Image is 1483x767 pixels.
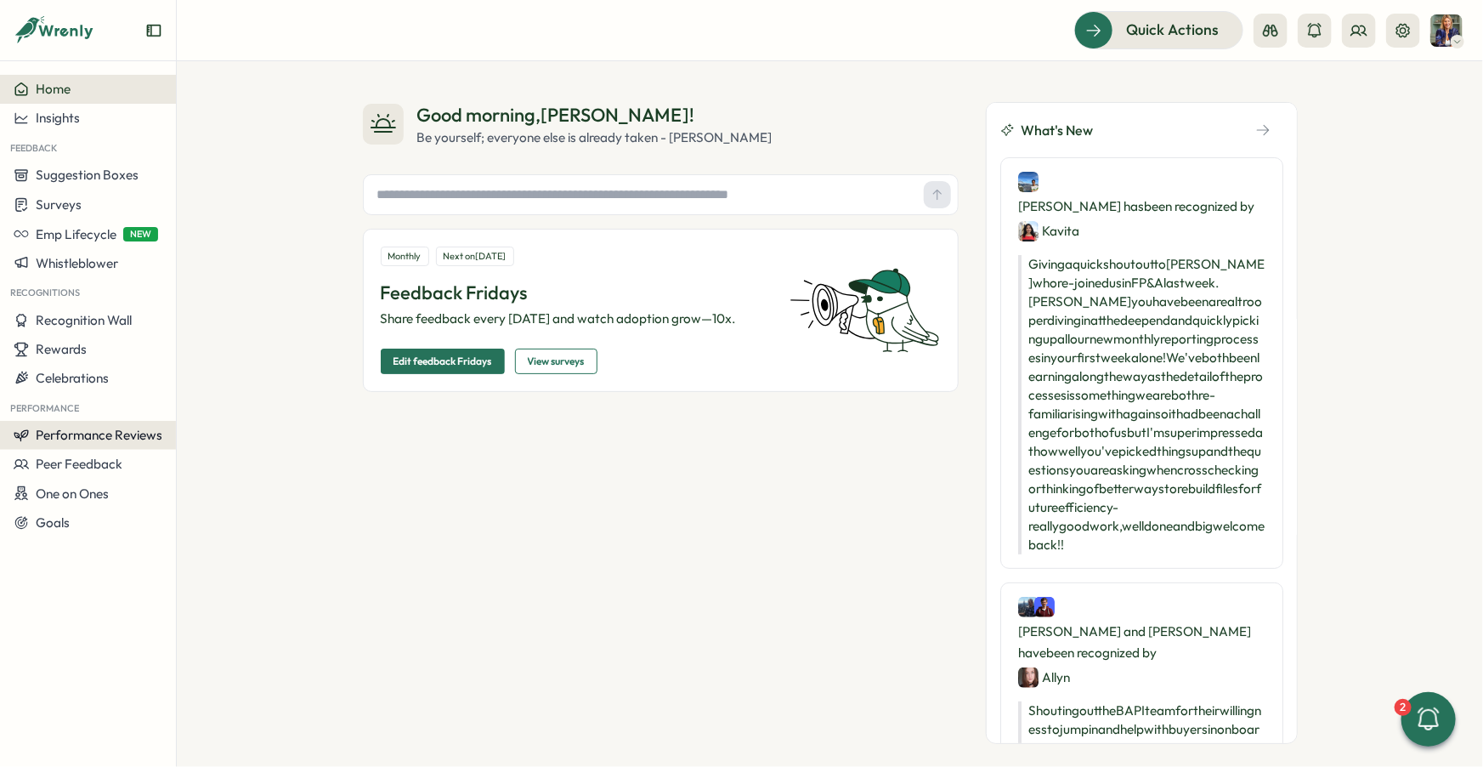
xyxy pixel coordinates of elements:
span: Goals [36,514,70,531]
img: Alex Marshall [1018,597,1039,617]
span: Performance Reviews [36,427,162,443]
span: Quick Actions [1126,19,1219,41]
img: Henry Dennis [1034,597,1055,617]
img: Hanna Smith [1430,14,1463,47]
button: Quick Actions [1074,11,1243,48]
div: Kavita [1018,220,1079,241]
span: Edit feedback Fridays [393,349,492,373]
p: Share feedback every [DATE] and watch adoption grow—10x. [381,310,770,328]
div: Allyn [1018,667,1070,688]
div: Monthly [381,247,429,266]
span: Emp Lifecycle [36,226,116,242]
div: Good morning , [PERSON_NAME] ! [417,102,773,128]
span: View surveys [528,349,585,373]
div: 2 [1395,699,1412,716]
img: Chan-Lee Bond [1018,172,1039,192]
div: Next on [DATE] [436,247,514,266]
span: Insights [36,110,80,126]
span: One on Ones [36,486,109,502]
span: Recognition Wall [36,312,132,328]
p: Giving a quick shout out to [PERSON_NAME] who re-joined us in FP&A last week. [PERSON_NAME] you h... [1018,255,1265,554]
button: Expand sidebar [145,22,162,39]
span: What's New [1021,120,1093,141]
button: View surveys [515,349,597,374]
div: [PERSON_NAME] has been recognized by [1018,172,1265,241]
img: Kavita Thomas [1018,221,1039,241]
button: Edit feedback Fridays [381,349,505,374]
span: Peer Feedback [36,456,122,472]
span: Surveys [36,196,82,213]
span: Whistleblower [36,255,118,271]
p: Feedback Fridays [381,280,770,306]
img: Allyn Neal [1018,668,1039,688]
span: Celebrations [36,370,109,386]
span: Rewards [36,341,87,357]
span: NEW [123,227,158,241]
div: Be yourself; everyone else is already taken - [PERSON_NAME] [417,128,773,147]
div: [PERSON_NAME] and [PERSON_NAME] have been recognized by [1018,597,1265,688]
button: 2 [1401,692,1456,747]
span: Home [36,81,71,97]
span: Suggestion Boxes [36,167,139,183]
